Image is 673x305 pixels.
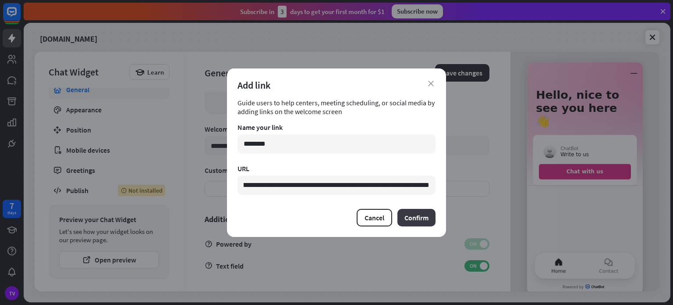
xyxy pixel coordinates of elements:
i: close [428,81,434,86]
button: Confirm [397,209,436,226]
div: URL [237,164,436,173]
button: Cancel [357,209,392,226]
div: Name your link [237,123,436,132]
div: Add link [237,79,436,91]
button: Open LiveChat chat widget [7,4,33,30]
div: Guide users to help centers, meeting scheduling, or social media by adding links on the welcome s... [237,98,436,116]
